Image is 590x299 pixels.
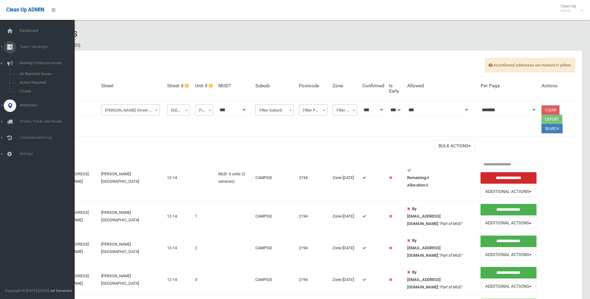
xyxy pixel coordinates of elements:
span: Filter Suburb [257,106,292,115]
td: 3 [193,264,216,296]
button: Search [541,124,563,133]
span: Clean Up [557,4,582,13]
td: Zone [DATE] [330,232,360,264]
h4: Street # [167,83,190,89]
h4: Per Page [481,83,536,89]
span: Filter Street # [169,106,188,115]
strong: By [EMAIL_ADDRESS][DOMAIN_NAME] [407,206,441,226]
td: CAMPSIE [253,201,296,232]
td: CAMPSIE [253,232,296,264]
td: 4 4 [405,155,478,201]
td: : [405,264,478,296]
span: Action Required [18,80,74,85]
span: Settings [18,152,79,156]
td: [PERSON_NAME][GEOGRAPHIC_DATA] [99,155,165,201]
span: Drivers, Trucks and Routes [18,119,79,124]
td: 1 [193,201,216,232]
strong: By [EMAIL_ADDRESS][DOMAIN_NAME] [407,270,441,289]
td: [PERSON_NAME][GEOGRAPHIC_DATA] [99,232,165,264]
button: Export [541,115,562,124]
h4: Street [101,83,162,89]
td: Zone [DATE] [330,201,360,232]
td: : [405,232,478,264]
td: CAMPSIE [253,155,296,201]
span: Booking Collection Issues [18,61,79,65]
td: [PERSON_NAME][GEOGRAPHIC_DATA] [99,201,165,232]
td: 12-14 [165,201,192,232]
td: 2194 [296,232,330,264]
span: Filter Street # [167,104,190,116]
td: 2194 [296,264,330,296]
span: Addresses [18,103,79,108]
td: MUD: 6 units (2 services) [216,155,253,201]
h4: Is Early [389,83,402,94]
span: Communication Log [18,136,79,140]
span: Filter Zone [334,106,356,115]
span: Filter Zone [332,104,358,116]
span: Unconfirmed addresses are marked in yellow. [485,58,575,72]
td: Zone [DATE] [330,264,360,296]
em: "Part of MUD" [439,285,462,289]
span: Dashboard [18,29,79,33]
button: Additional Actions [481,249,536,261]
span: Filter Suburb [255,104,294,116]
h4: Unit # [195,83,213,89]
span: Copyright © [DATE]-[DATE] [5,288,49,293]
span: Filter Postcode [299,104,327,116]
h4: Postcode [299,83,327,89]
span: Closed [18,89,74,94]
strong: Jet Dynamics [50,288,72,293]
span: All Reported Issues [18,72,74,76]
button: Bulk Actions [434,140,476,152]
em: "Part of MUD" [439,221,462,226]
td: 12-14 [165,232,192,264]
h4: Actions [541,83,573,89]
h4: Zone [332,83,358,89]
span: Browning Street (CAMPSIE) [103,106,159,115]
span: Browning Street (CAMPSIE) [101,104,160,116]
span: Filter Postcode [300,106,326,115]
small: Admin [560,8,576,13]
a: Clear [541,105,560,115]
button: Additional Actions [481,281,536,292]
strong: Allocation: [407,183,426,187]
td: [PERSON_NAME][GEOGRAPHIC_DATA] [99,264,165,296]
td: 2194 [296,201,330,232]
h4: Suburb [255,83,294,89]
em: "Part of MUD" [439,253,462,258]
span: Tasks / Bookings [18,45,79,49]
td: 12-14 [165,155,192,201]
td: Zone [DATE] [330,155,360,201]
span: Filter Unit # [197,106,212,115]
td: 2 [193,232,216,264]
strong: By [EMAIL_ADDRESS][DOMAIN_NAME] [407,238,441,258]
td: 12-14 [165,264,192,296]
td: CAMPSIE [253,264,296,296]
h4: Confirmed [362,83,384,89]
span: Filter Unit # [195,104,213,116]
td: 2194 [296,155,330,201]
h4: Allowed [407,83,476,89]
h4: MUD? [218,83,251,89]
strong: Remaining: [407,175,427,180]
button: Additional Actions [481,218,536,229]
td: : [405,201,478,232]
button: Additional Actions [481,186,536,197]
span: Clean Up ADMIN [6,7,44,13]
